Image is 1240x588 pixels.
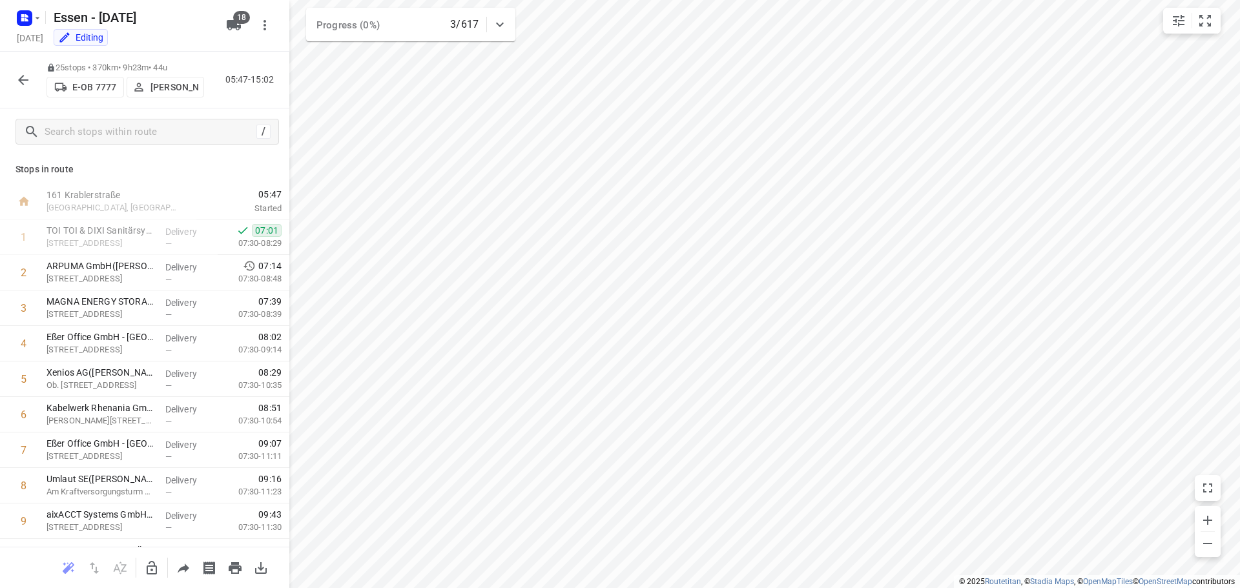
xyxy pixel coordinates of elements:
span: Share route [170,561,196,573]
p: 07:30-11:11 [218,450,282,463]
span: — [165,452,172,461]
span: Print route [222,561,248,573]
span: 09:16 [258,472,282,485]
div: 1 [21,231,26,243]
a: Stadia Maps [1030,577,1074,586]
button: Fit zoom [1192,8,1218,34]
p: Delivery [165,225,213,238]
p: [STREET_ADDRESS] [46,308,155,321]
span: 07:01 [252,224,282,237]
p: [STREET_ADDRESS] [46,237,155,250]
p: Delivery [165,438,213,451]
button: Unlock route [139,555,165,581]
p: Delivery [165,509,213,522]
button: [PERSON_NAME] [127,77,204,97]
p: Delivery [165,261,213,274]
p: Am Langen Graben 3, Düren [46,343,155,356]
p: 05:47-15:02 [225,73,279,86]
span: 18 [233,11,250,24]
a: OpenStreetMap [1139,577,1192,586]
div: 7 [21,444,26,456]
span: — [165,487,172,497]
div: 6 [21,409,26,421]
p: Ob. Steinfurt 8, Stolberg [46,379,155,392]
span: 09:43 [258,508,282,521]
a: Routetitan [985,577,1021,586]
span: 05:47 [196,188,282,201]
h5: Rename [48,7,216,28]
li: © 2025 , © , © © contributors [959,577,1235,586]
span: 07:14 [258,259,282,272]
div: / [256,125,271,139]
span: Download route [248,561,274,573]
span: 09:07 [258,437,282,450]
p: 07:30-08:39 [218,308,282,321]
p: Dresdener Str. 5-7, Aachen [46,450,155,463]
div: small contained button group [1163,8,1221,34]
p: ARPUMA GmbH(Sylvia Cremer) [46,259,155,272]
span: Reverse route [81,561,107,573]
p: TOI TOI & DIXI Sanitärsysteme GmbH - Kerpen(Michael Jakob) [46,224,155,237]
span: — [165,523,172,532]
button: 18 [221,12,247,38]
p: [STREET_ADDRESS] [46,521,155,534]
span: 09:57 [258,543,282,556]
svg: Done [236,224,249,237]
span: — [165,345,172,355]
div: Progress (0%)3/617 [306,8,515,41]
p: [STREET_ADDRESS] [46,272,155,285]
div: You are currently in edit mode. [58,31,103,44]
span: Sort by time window [107,561,133,573]
p: 07:30-10:35 [218,379,282,392]
p: 25 stops • 370km • 9h23m • 44u [46,62,204,74]
div: 9 [21,515,26,527]
p: 07:30-08:48 [218,272,282,285]
span: Print shipping labels [196,561,222,573]
p: Am Kraftversorgungsturm 3, Aachen [46,485,155,498]
span: — [165,416,172,426]
p: 07:30-11:30 [218,521,282,534]
p: MAGNA ENERGY STORAGE SYSTEMS, PLANT KERPEN(Anger Anger-Coith) [46,295,155,308]
p: 3/617 [450,17,479,32]
div: 4 [21,338,26,350]
span: — [165,239,172,248]
p: Delivery [165,545,213,558]
button: Map settings [1166,8,1192,34]
button: E-OB 7777 [46,77,124,97]
p: Umlaut SE([PERSON_NAME]) [46,472,155,485]
p: Started [196,202,282,215]
p: [PERSON_NAME] [150,82,198,92]
span: Progress (0%) [316,19,380,31]
p: [PERSON_NAME][STREET_ADDRESS] [46,414,155,427]
div: 5 [21,373,26,385]
p: Xenios AG(Kara Isabella Benke ) [46,366,155,379]
span: 08:51 [258,401,282,414]
p: Delivery [165,367,213,380]
span: 08:02 [258,330,282,343]
p: Delivery [165,403,213,416]
p: 161 Krablerstraße [46,188,181,201]
p: Delivery [165,332,213,345]
p: 07:30-08:29 [218,237,282,250]
div: 3 [21,302,26,314]
div: 2 [21,267,26,279]
a: OpenMapTiles [1083,577,1133,586]
h5: Project date [12,30,48,45]
span: — [165,274,172,284]
p: Kabelwerk Rhenania GmbH [46,401,155,414]
p: aixACCT Systems GmbH(Andrea Hoffmann) [46,508,155,521]
p: ZECH Bau SE / Baustellenbüro Lindt & Sprüngli(Jörg Mettelsiefen) [46,543,155,556]
svg: Early [243,259,256,272]
p: Eßer Office GmbH - Aachen(Petra Delonge ) [46,437,155,450]
span: — [165,381,172,390]
p: Eßer Office GmbH - Düren(Petra Delonge ) [46,330,155,343]
span: Reoptimize route [56,561,81,573]
span: 08:29 [258,366,282,379]
p: 07:30-09:14 [218,343,282,356]
p: E-OB 7777 [72,82,116,92]
p: Delivery [165,474,213,487]
p: Stops in route [15,163,274,176]
div: 8 [21,480,26,492]
span: — [165,310,172,319]
p: 07:30-11:23 [218,485,282,498]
